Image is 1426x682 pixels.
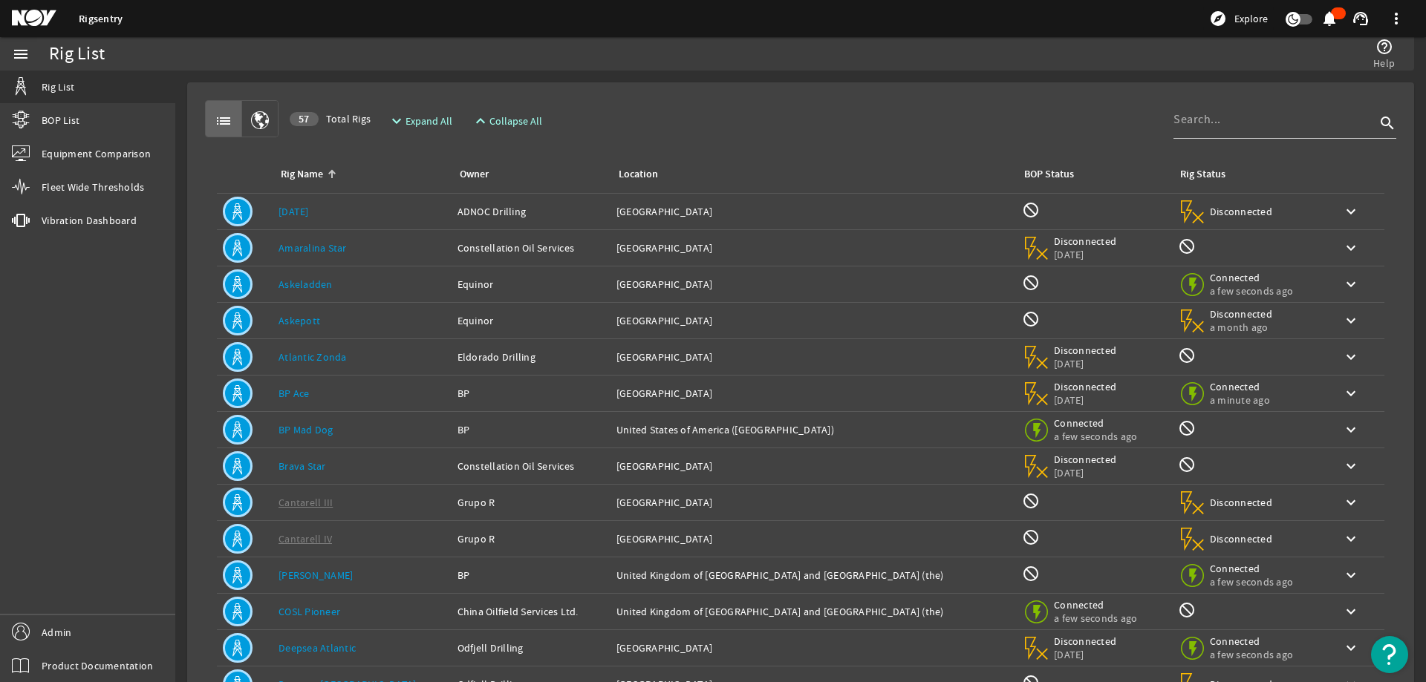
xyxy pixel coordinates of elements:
[1054,453,1117,466] span: Disconnected
[458,313,605,328] div: Equinor
[1178,601,1196,619] mat-icon: Rig Monitoring not available for this rig
[472,112,484,130] mat-icon: expand_less
[1178,347,1196,364] mat-icon: Rig Monitoring not available for this rig
[1342,239,1360,257] mat-icon: keyboard_arrow_down
[458,166,599,183] div: Owner
[616,313,1010,328] div: [GEOGRAPHIC_DATA]
[42,113,79,128] span: BOP List
[458,204,605,219] div: ADNOC Drilling
[1378,114,1396,132] i: search
[1022,201,1040,219] mat-icon: BOP Monitoring not available for this rig
[1210,393,1273,407] span: a minute ago
[458,640,605,655] div: Odfjell Drilling
[1054,635,1117,648] span: Disconnected
[42,625,71,640] span: Admin
[616,386,1010,401] div: [GEOGRAPHIC_DATA]
[1203,7,1274,30] button: Explore
[1054,430,1137,443] span: a few seconds ago
[1054,466,1117,479] span: [DATE]
[1210,321,1273,334] span: a month ago
[1210,271,1293,284] span: Connected
[42,146,151,161] span: Equipment Comparison
[281,166,323,183] div: Rig Name
[42,658,153,673] span: Product Documentation
[1054,235,1117,248] span: Disconnected
[489,114,542,128] span: Collapse All
[1342,203,1360,220] mat-icon: keyboard_arrow_down
[1342,566,1360,584] mat-icon: keyboard_arrow_down
[616,240,1010,255] div: [GEOGRAPHIC_DATA]
[279,387,310,400] a: BP Ace
[1210,532,1273,545] span: Disconnected
[1352,10,1370,27] mat-icon: support_agent
[1054,598,1137,611] span: Connected
[1173,111,1375,128] input: Search...
[458,350,605,364] div: Eldorado Drilling
[12,45,30,63] mat-icon: menu
[1024,166,1074,183] div: BOP Status
[279,641,356,655] a: Deepsea Atlantic
[1210,205,1273,218] span: Disconnected
[1342,384,1360,402] mat-icon: keyboard_arrow_down
[406,114,452,128] span: Expand All
[458,495,605,510] div: Grupo R
[290,112,319,126] div: 57
[42,79,74,94] span: Rig List
[1022,274,1040,292] mat-icon: BOP Monitoring not available for this rig
[279,423,333,436] a: BP Mad Dog
[1054,248,1117,261] span: [DATE]
[1378,1,1414,36] button: more_vert
[616,350,1010,364] div: [GEOGRAPHIC_DATA]
[616,568,1010,583] div: United Kingdom of [GEOGRAPHIC_DATA] and [GEOGRAPHIC_DATA] (the)
[290,111,371,126] span: Total Rigs
[616,640,1010,655] div: [GEOGRAPHIC_DATA]
[279,205,309,218] a: [DATE]
[279,314,320,327] a: Askepott
[1210,648,1293,661] span: a few seconds ago
[616,277,1010,292] div: [GEOGRAPHIC_DATA]
[1342,312,1360,329] mat-icon: keyboard_arrow_down
[1054,611,1137,625] span: a few seconds ago
[458,459,605,473] div: Constellation Oil Services
[279,350,347,364] a: Atlantic Zonda
[1210,575,1293,588] span: a few seconds ago
[1178,456,1196,473] mat-icon: Rig Monitoring not available for this rig
[1342,457,1360,475] mat-icon: keyboard_arrow_down
[1054,393,1117,407] span: [DATE]
[1180,166,1225,183] div: Rig Status
[616,166,1004,183] div: Location
[279,278,333,291] a: Askeladden
[616,422,1010,437] div: United States of America ([GEOGRAPHIC_DATA])
[279,459,326,473] a: Brava Star
[279,605,340,618] a: COSL Pioneer
[215,112,232,130] mat-icon: list
[42,213,137,228] span: Vibration Dashboard
[1054,344,1117,357] span: Disconnected
[466,108,548,134] button: Collapse All
[1022,528,1040,546] mat-icon: BOP Monitoring not available for this rig
[1022,492,1040,510] mat-icon: BOP Monitoring not available for this rig
[1178,419,1196,437] mat-icon: Rig Monitoring not available for this rig
[458,386,605,401] div: BP
[1342,421,1360,439] mat-icon: keyboard_arrow_down
[460,166,489,183] div: Owner
[279,166,440,183] div: Rig Name
[1321,10,1338,27] mat-icon: notifications
[1342,639,1360,657] mat-icon: keyboard_arrow_down
[1210,307,1273,321] span: Disconnected
[1209,10,1227,27] mat-icon: explore
[1210,380,1273,393] span: Connected
[458,604,605,619] div: China Oilfield Services Ltd.
[1373,56,1395,71] span: Help
[458,240,605,255] div: Constellation Oil Services
[42,180,144,194] span: Fleet Wide Thresholds
[1342,494,1360,511] mat-icon: keyboard_arrow_down
[49,47,105,62] div: Rig List
[1022,310,1040,328] mat-icon: BOP Monitoring not available for this rig
[382,108,458,134] button: Expand All
[79,12,123,26] a: Rigsentry
[1210,496,1273,509] span: Disconnected
[279,241,347,255] a: Amaralina Star
[619,166,658,183] div: Location
[1371,636,1408,673] button: Open Resource Center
